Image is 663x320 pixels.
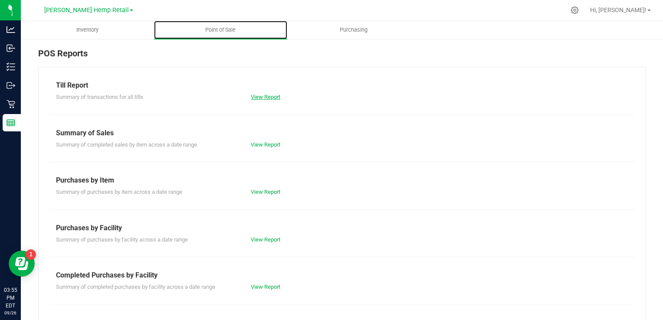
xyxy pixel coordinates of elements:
a: View Report [251,284,280,290]
iframe: Resource center [9,251,35,277]
div: POS Reports [38,47,646,67]
p: 09/26 [4,310,17,316]
inline-svg: Retail [7,100,15,108]
a: View Report [251,236,280,243]
div: Completed Purchases by Facility [56,270,628,281]
inline-svg: Inbound [7,44,15,52]
span: Summary of completed sales by item across a date range [56,141,197,148]
span: Summary of completed purchases by facility across a date range [56,284,215,290]
span: Summary of purchases by item across a date range [56,189,182,195]
span: Summary of purchases by facility across a date range [56,236,188,243]
span: Point of Sale [194,26,247,34]
a: Purchasing [287,21,420,39]
div: Manage settings [569,6,580,14]
div: Till Report [56,80,628,91]
span: Hi, [PERSON_NAME]! [590,7,647,13]
a: Point of Sale [154,21,287,39]
span: Inventory [65,26,110,34]
a: View Report [251,141,280,148]
inline-svg: Reports [7,118,15,127]
a: Inventory [21,21,154,39]
span: [PERSON_NAME] Hemp Retail [44,7,129,14]
div: Summary of Sales [56,128,628,138]
a: View Report [251,94,280,100]
inline-svg: Inventory [7,62,15,71]
inline-svg: Outbound [7,81,15,90]
div: Purchases by Facility [56,223,628,233]
a: View Report [251,189,280,195]
span: Summary of transactions for all tills [56,94,143,100]
div: Purchases by Item [56,175,628,186]
p: 03:55 PM EDT [4,286,17,310]
span: Purchasing [328,26,379,34]
iframe: Resource center unread badge [26,249,36,260]
inline-svg: Analytics [7,25,15,34]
